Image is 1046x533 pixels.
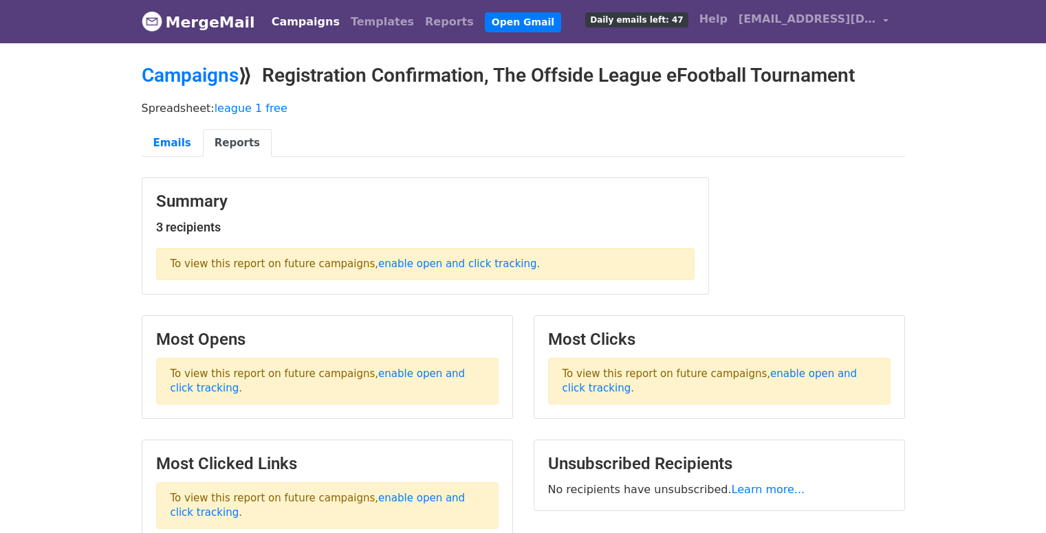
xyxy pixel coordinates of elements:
h5: 3 recipients [156,220,695,235]
h3: Most Clicked Links [156,454,499,474]
a: Campaigns [266,8,345,36]
a: [EMAIL_ADDRESS][DOMAIN_NAME] [733,5,894,38]
a: Templates [345,8,420,36]
h3: Unsubscribed Recipients [548,454,891,474]
h3: Most Clicks [548,330,891,350]
h2: ⟫ Registration Confirmation, The Offside League eFootball Tournament [142,64,905,87]
a: Reports [203,129,272,157]
a: Campaigns [142,64,239,87]
a: enable open and click tracking [378,258,536,270]
span: [EMAIL_ADDRESS][DOMAIN_NAME] [739,11,876,27]
p: To view this report on future campaigns, . [156,482,499,529]
a: Open Gmail [485,12,561,32]
span: Daily emails left: 47 [585,12,688,27]
p: Spreadsheet: [142,101,905,115]
p: To view this report on future campaigns, . [156,358,499,405]
p: To view this report on future campaigns, . [156,248,695,280]
a: MergeMail [142,8,255,36]
img: MergeMail logo [142,11,162,32]
h3: Most Opens [156,330,499,350]
p: No recipients have unsubscribed. [548,482,891,497]
p: To view this report on future campaigns, . [548,358,891,405]
h3: Summary [156,192,695,212]
a: Emails [142,129,203,157]
a: league 1 free [215,102,287,115]
a: Learn more... [732,483,805,496]
a: Reports [420,8,479,36]
a: Help [694,5,733,33]
a: Daily emails left: 47 [580,5,693,33]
